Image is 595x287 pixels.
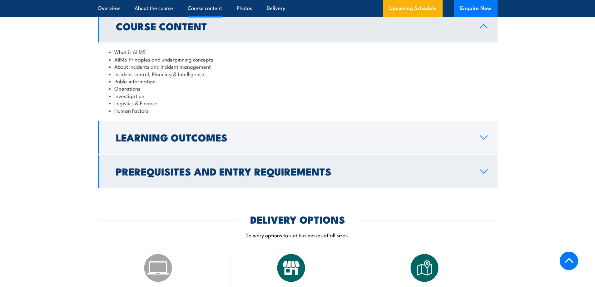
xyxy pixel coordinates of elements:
li: Human Factors [109,107,486,114]
h2: DELIVERY OPTIONS [250,215,345,224]
h2: Course Content [116,22,470,30]
li: Public information [109,77,486,85]
li: What is AIIMS [109,48,486,55]
li: Logistics & Finance [109,99,486,106]
h2: Prerequisites and Entry Requirements [116,167,470,176]
p: Delivery options to suit businesses of all sizes. [98,231,498,239]
li: Incident control, Planning & Intelligence [109,70,486,77]
a: Learning Outcomes [98,121,498,154]
a: Course Content [98,10,498,42]
li: About incidents and incident management [109,63,486,70]
h2: Learning Outcomes [116,133,470,141]
li: AIIMS Principles and underpinning concepts [109,56,486,63]
a: Prerequisites and Entry Requirements [98,155,498,188]
li: Investigation [109,92,486,99]
li: Operations [109,85,486,92]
